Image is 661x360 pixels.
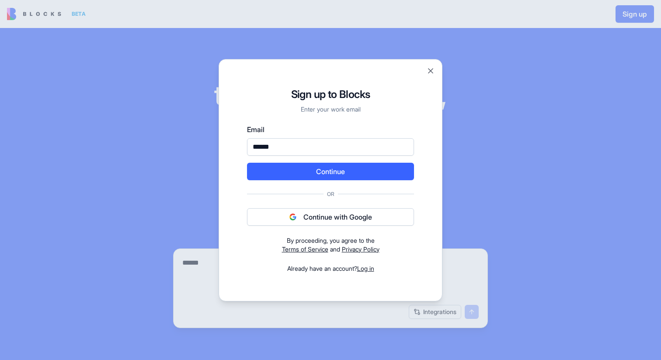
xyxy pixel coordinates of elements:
a: Log in [357,265,374,272]
div: Already have an account? [247,264,414,273]
h1: Sign up to Blocks [247,87,414,101]
a: Privacy Policy [342,245,379,253]
button: Continue [247,163,414,180]
button: Continue with Google [247,208,414,226]
div: By proceeding, you agree to the [247,236,414,245]
div: and [247,236,414,254]
a: Terms of Service [282,245,328,253]
p: Enter your work email [247,105,414,114]
img: google logo [289,213,296,220]
label: Email [247,124,414,135]
span: Or [324,191,338,198]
